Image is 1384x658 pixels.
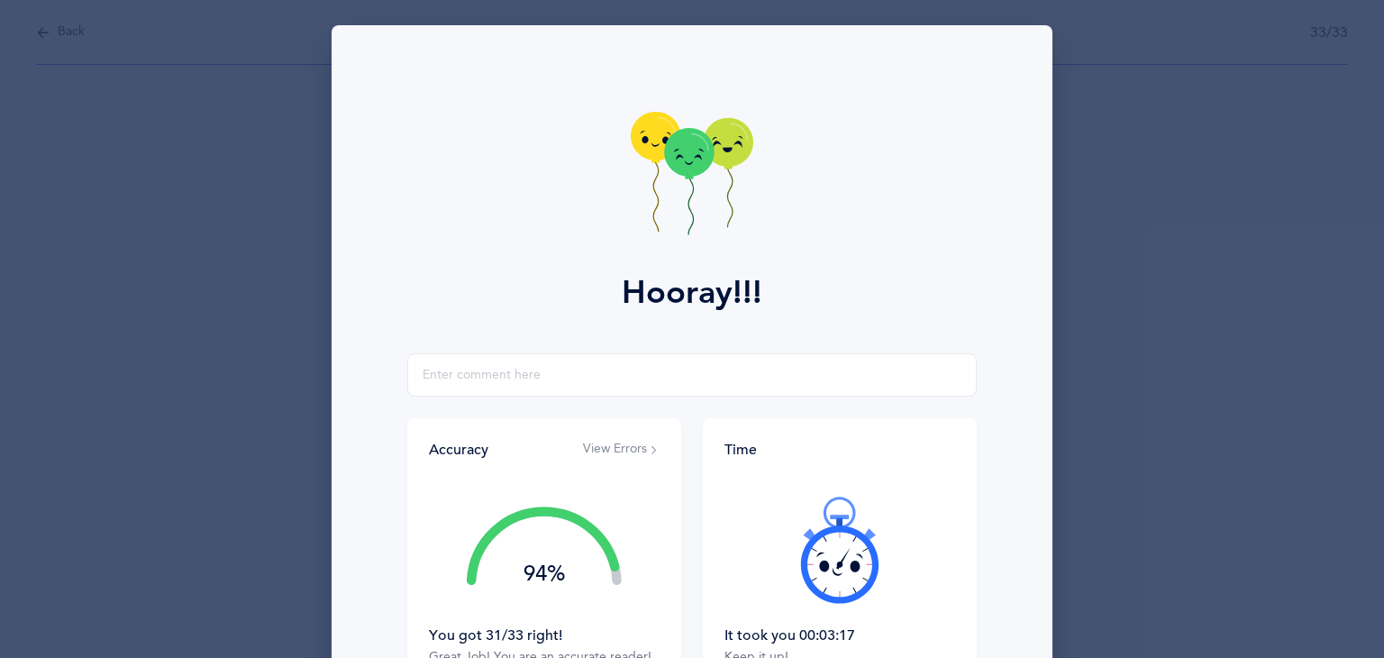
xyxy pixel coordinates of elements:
[724,440,955,460] div: Time
[467,563,622,585] div: 94%
[429,440,488,460] div: Accuracy
[622,269,762,317] div: Hooray!!!
[407,353,977,397] input: Enter comment here
[429,626,660,645] div: You got 31/33 right!
[583,441,660,459] button: View Errors
[724,626,955,645] div: It took you 00:03:17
